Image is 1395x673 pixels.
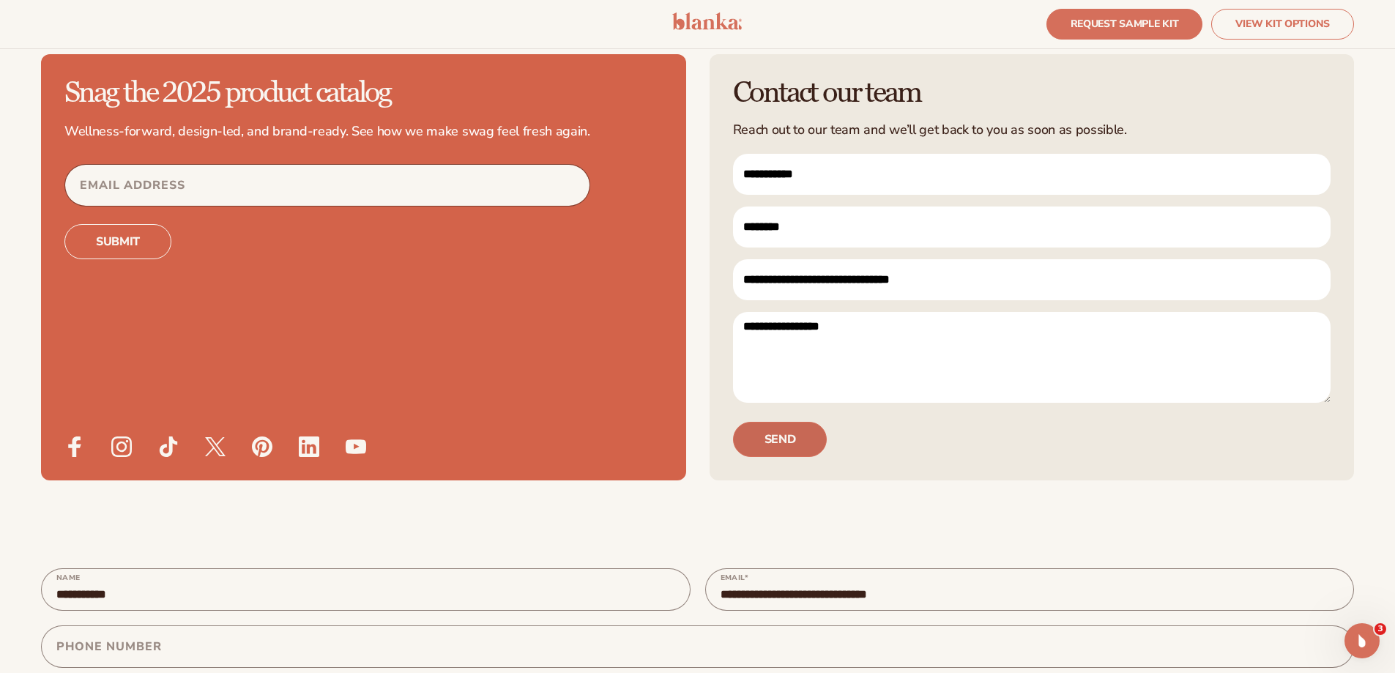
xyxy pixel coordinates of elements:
[733,422,827,457] button: Send
[64,123,590,140] p: Wellness-forward, design-led, and brand-ready. See how we make swag feel fresh again.
[64,224,171,259] button: Subscribe
[1211,9,1354,40] a: VIEW KIT OPTIONS
[1344,623,1380,658] iframe: Intercom live chat
[64,78,590,108] h2: Snag the 2025 product catalog
[733,122,1331,138] p: Reach out to our team and we’ll get back to you as soon as possible.
[1046,9,1203,40] a: REQUEST SAMPLE KIT
[672,12,742,36] a: logo
[733,78,1331,108] h2: Contact our team
[1374,623,1386,635] span: 3
[672,12,742,30] img: logo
